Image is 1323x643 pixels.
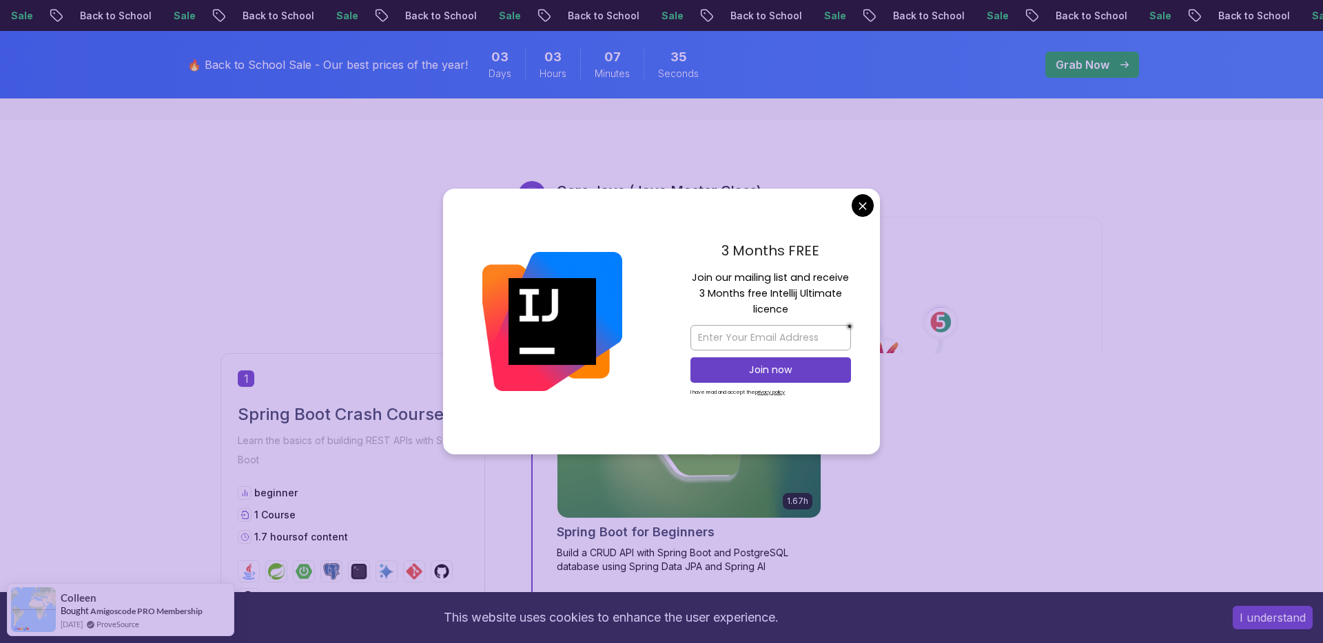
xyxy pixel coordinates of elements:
p: Grab Now [1056,56,1109,73]
p: Back to School [882,9,976,23]
img: java logo [240,563,257,580]
img: spring-boot logo [296,563,312,580]
img: github logo [433,563,450,580]
p: Back to School [1207,9,1301,23]
p: Sale [650,9,695,23]
h2: Spring Boot for Beginners [557,523,715,542]
p: Sale [1138,9,1182,23]
p: beginner [254,486,298,500]
h3: Core Java (Java Master Class) [557,181,1102,200]
img: chatgpt logo [240,591,257,607]
p: Back to School [557,9,650,23]
p: Sale [488,9,532,23]
span: Days [489,67,511,81]
img: postgres logo [323,563,340,580]
span: 3 Hours [544,48,562,67]
p: Sale [163,9,207,23]
h2: Spring Boot Crash Course [238,403,468,425]
p: Sale [976,9,1020,23]
p: Learn the basics of building REST APIs with Spring Boot [238,431,468,470]
span: 7 Minutes [604,48,621,67]
span: Seconds [658,67,699,81]
span: [DATE] [61,618,83,630]
img: ai logo [378,563,395,580]
a: ProveSource [96,618,139,630]
p: Back to School [394,9,488,23]
p: 1.7 hours of content [254,530,348,544]
img: provesource social proof notification image [11,587,56,632]
p: Back to School [69,9,163,23]
span: Colleen [61,592,96,604]
p: Sale [813,9,857,23]
p: Back to School [1045,9,1138,23]
p: Back to School [232,9,325,23]
span: Bought [61,605,89,616]
img: terminal logo [351,563,367,580]
span: Minutes [595,67,630,81]
p: Sale [325,9,369,23]
p: Back to School [719,9,813,23]
button: Accept cookies [1233,606,1313,629]
div: This website uses cookies to enhance the user experience. [10,602,1212,633]
span: 1 Course [254,509,296,520]
span: Hours [540,67,566,81]
span: 35 Seconds [670,48,687,67]
img: spring logo [268,563,285,580]
a: Spring Boot for Beginners card1.67hNEWSpring Boot for BeginnersBuild a CRUD API with Spring Boot ... [557,353,821,573]
img: git logo [406,563,422,580]
p: Build a CRUD API with Spring Boot and PostgreSQL database using Spring Data JPA and Spring AI [557,546,821,573]
span: 1 [238,370,254,387]
p: 🔥 Back to School Sale - Our best prices of the year! [187,56,468,73]
p: 1.67h [787,496,808,507]
span: 3 Days [491,48,509,67]
a: Amigoscode PRO Membership [90,606,203,616]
